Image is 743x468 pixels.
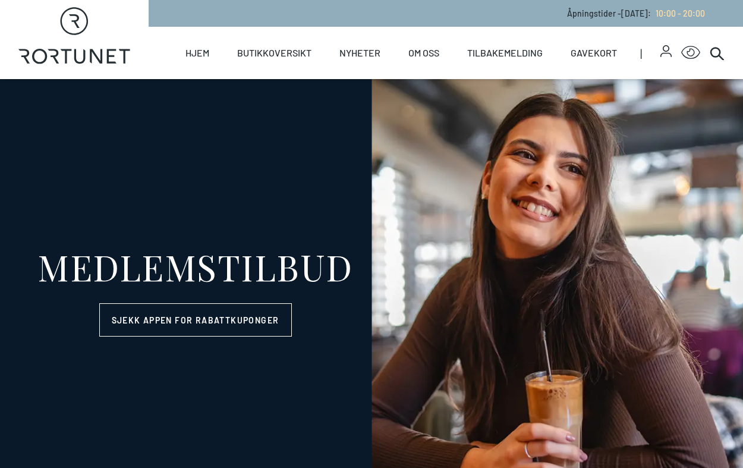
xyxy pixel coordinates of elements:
div: MEDLEMSTILBUD [37,249,353,284]
a: Sjekk appen for rabattkuponger [99,303,292,337]
a: Nyheter [339,27,380,79]
a: 10:00 - 20:00 [651,8,705,18]
a: Om oss [408,27,439,79]
button: Open Accessibility Menu [681,43,700,62]
span: 10:00 - 20:00 [656,8,705,18]
p: Åpningstider - [DATE] : [567,7,705,20]
a: Gavekort [571,27,617,79]
span: | [640,27,660,79]
a: Butikkoversikt [237,27,311,79]
a: Tilbakemelding [467,27,543,79]
a: Hjem [185,27,209,79]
